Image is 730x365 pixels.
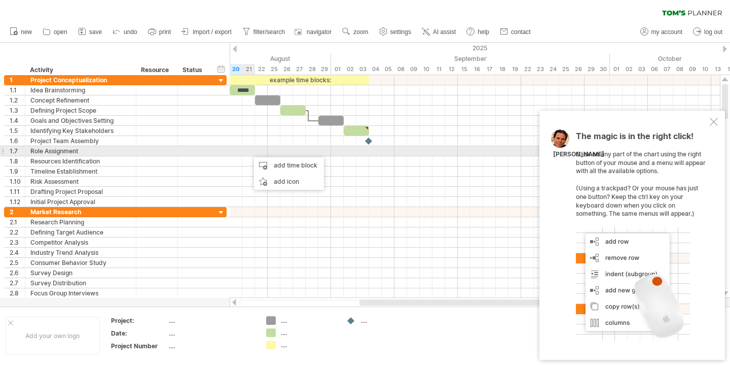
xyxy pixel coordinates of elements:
div: Tuesday, 9 September 2025 [407,64,420,75]
span: contact [511,28,531,36]
div: Activity [30,65,130,75]
div: Project: [111,316,167,325]
div: Thursday, 2 October 2025 [623,64,635,75]
div: Friday, 3 October 2025 [635,64,648,75]
div: .... [169,342,254,350]
div: Industry Trend Analysis [30,248,131,257]
div: Survey Distribution [30,278,131,288]
div: Wednesday, 17 September 2025 [483,64,496,75]
div: Tuesday, 7 October 2025 [661,64,673,75]
div: [PERSON_NAME] [553,150,604,159]
div: Thursday, 25 September 2025 [559,64,572,75]
div: 2.3 [10,238,25,247]
div: 1.8 [10,156,25,166]
span: help [478,28,489,36]
span: The magic is in the right click! [576,131,693,146]
div: Tuesday, 23 September 2025 [534,64,546,75]
div: Status [182,65,205,75]
div: 1.9 [10,167,25,176]
a: AI assist [419,25,459,39]
div: Friday, 19 September 2025 [508,64,521,75]
div: 1.12 [10,197,25,207]
div: Thursday, 18 September 2025 [496,64,508,75]
div: Resources Identification [30,156,131,166]
a: new [7,25,35,39]
div: 2.1 [10,217,25,227]
div: Friday, 10 October 2025 [699,64,711,75]
div: Market Research [30,207,131,217]
div: 1.10 [10,177,25,186]
div: Defining Project Scope [30,106,131,115]
div: Thursday, 4 September 2025 [369,64,382,75]
div: 1.1 [10,85,25,95]
div: 1.5 [10,126,25,136]
span: save [89,28,102,36]
div: 2 [10,207,25,217]
span: print [159,28,171,36]
div: Identifying Key Stakeholders [30,126,131,136]
div: Monday, 8 September 2025 [394,64,407,75]
div: Consumer Behavior Study [30,258,131,268]
div: Wednesday, 10 September 2025 [420,64,432,75]
a: filter/search [240,25,288,39]
div: .... [169,329,254,338]
div: Friday, 29 August 2025 [318,64,331,75]
div: example time blocks: [230,75,369,85]
div: Tuesday, 30 September 2025 [597,64,610,75]
div: Click on any part of the chart using the right button of your mouse and a menu will appear with a... [576,132,708,341]
div: 1.7 [10,146,25,156]
a: zoom [340,25,371,39]
div: Monday, 13 October 2025 [711,64,724,75]
span: filter/search [253,28,285,36]
a: settings [377,25,414,39]
div: Project Conceptualization [30,75,131,85]
div: Drafting Project Proposal [30,187,131,196]
div: Thursday, 21 August 2025 [242,64,255,75]
a: import / export [179,25,235,39]
div: Wednesday, 20 August 2025 [230,64,242,75]
span: navigator [307,28,332,36]
div: .... [169,316,254,325]
div: Defining Target Audience [30,227,131,237]
div: .... [361,316,416,325]
a: my account [638,25,685,39]
div: 2.2 [10,227,25,237]
div: 2.7 [10,278,25,288]
div: Role Assignment [30,146,131,156]
div: Friday, 12 September 2025 [445,64,458,75]
div: Monday, 29 September 2025 [585,64,597,75]
div: Goals and Objectives Setting [30,116,131,125]
div: Wednesday, 24 September 2025 [546,64,559,75]
div: Tuesday, 16 September 2025 [470,64,483,75]
a: contact [497,25,534,39]
div: Friday, 22 August 2025 [255,64,268,75]
div: Thursday, 28 August 2025 [306,64,318,75]
span: my account [651,28,682,36]
span: AI assist [433,28,456,36]
div: Timeline Establishment [30,167,131,176]
div: 1.3 [10,106,25,115]
div: 1.4 [10,116,25,125]
div: Friday, 26 September 2025 [572,64,585,75]
div: 1 [10,75,25,85]
div: Wednesday, 1 October 2025 [610,64,623,75]
div: add time block [254,157,324,174]
div: Add your own logo [5,317,100,355]
a: print [145,25,174,39]
div: 1.2 [10,95,25,105]
div: 1.11 [10,187,25,196]
div: Monday, 1 September 2025 [331,64,344,75]
a: help [464,25,492,39]
div: Friday, 5 September 2025 [382,64,394,75]
span: (Using a trackpad? Or your mouse has just one button? Keep the ctrl key on your keyboard down whe... [576,184,698,217]
div: Idea Brainstorming [30,85,131,95]
div: Monday, 15 September 2025 [458,64,470,75]
span: open [54,28,67,36]
span: zoom [353,28,368,36]
div: 2.8 [10,288,25,298]
div: Thursday, 11 September 2025 [432,64,445,75]
div: Survey Design [30,268,131,278]
div: Tuesday, 26 August 2025 [280,64,293,75]
span: new [21,28,32,36]
div: Research Planning [30,217,131,227]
